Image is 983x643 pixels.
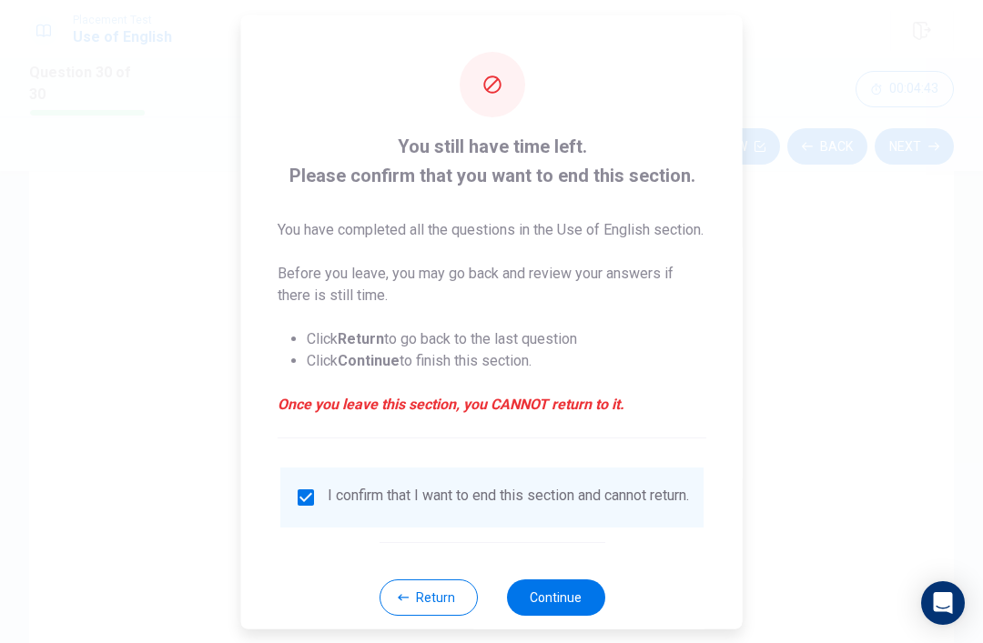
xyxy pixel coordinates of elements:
button: Continue [506,578,604,615]
p: Before you leave, you may go back and review your answers if there is still time. [278,262,706,306]
strong: Continue [338,351,400,368]
button: Return [379,578,477,615]
li: Click to finish this section. [307,349,706,371]
li: Click to go back to the last question [307,327,706,349]
strong: Return [338,329,384,347]
div: I confirm that I want to end this section and cannot return. [328,486,689,507]
p: You have completed all the questions in the Use of English section. [278,218,706,240]
span: You still have time left. Please confirm that you want to end this section. [278,131,706,189]
div: Open Intercom Messenger [921,581,965,625]
em: Once you leave this section, you CANNOT return to it. [278,393,706,415]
